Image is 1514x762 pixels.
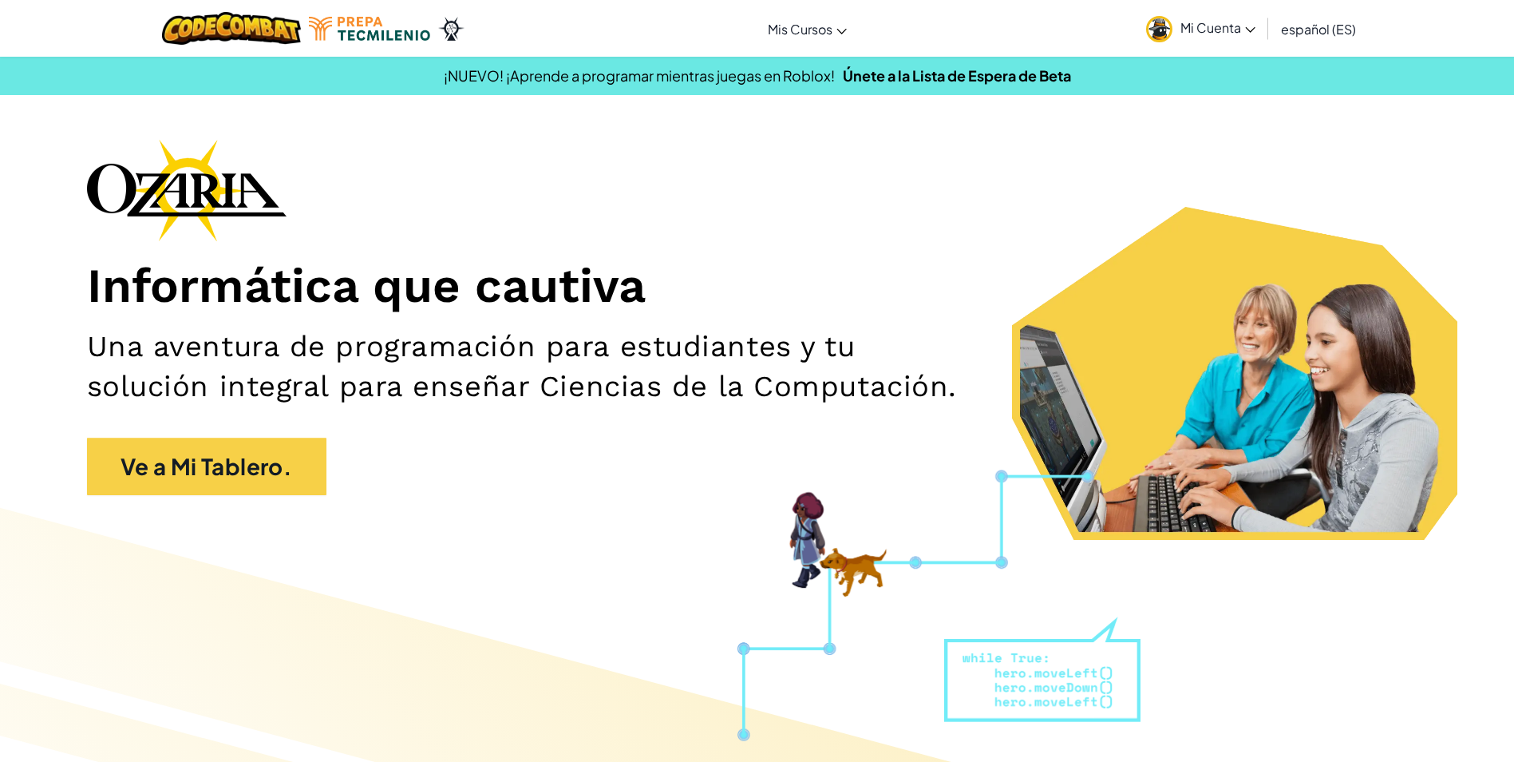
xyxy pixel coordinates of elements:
img: Ozaria [438,17,464,41]
h2: Una aventura de programación para estudiantes y tu solución integral para enseñar Ciencias de la ... [87,327,986,406]
a: Ve a Mi Tablero. [87,438,326,495]
h1: Informática que cautiva [87,257,1428,316]
a: Únete a la Lista de Espera de Beta [843,66,1071,85]
img: avatar [1146,16,1172,42]
span: Mi Cuenta [1180,19,1255,36]
a: Mis Cursos [760,7,855,50]
img: Tecmilenio logo [309,17,430,41]
span: español (ES) [1281,21,1356,38]
img: Ozaria branding logo [87,139,287,241]
a: Mi Cuenta [1138,3,1263,54]
a: español (ES) [1273,7,1364,50]
span: Mis Cursos [768,21,832,38]
span: ¡NUEVO! ¡Aprende a programar mientras juegas en Roblox! [444,66,835,85]
img: CodeCombat logo [162,12,302,45]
